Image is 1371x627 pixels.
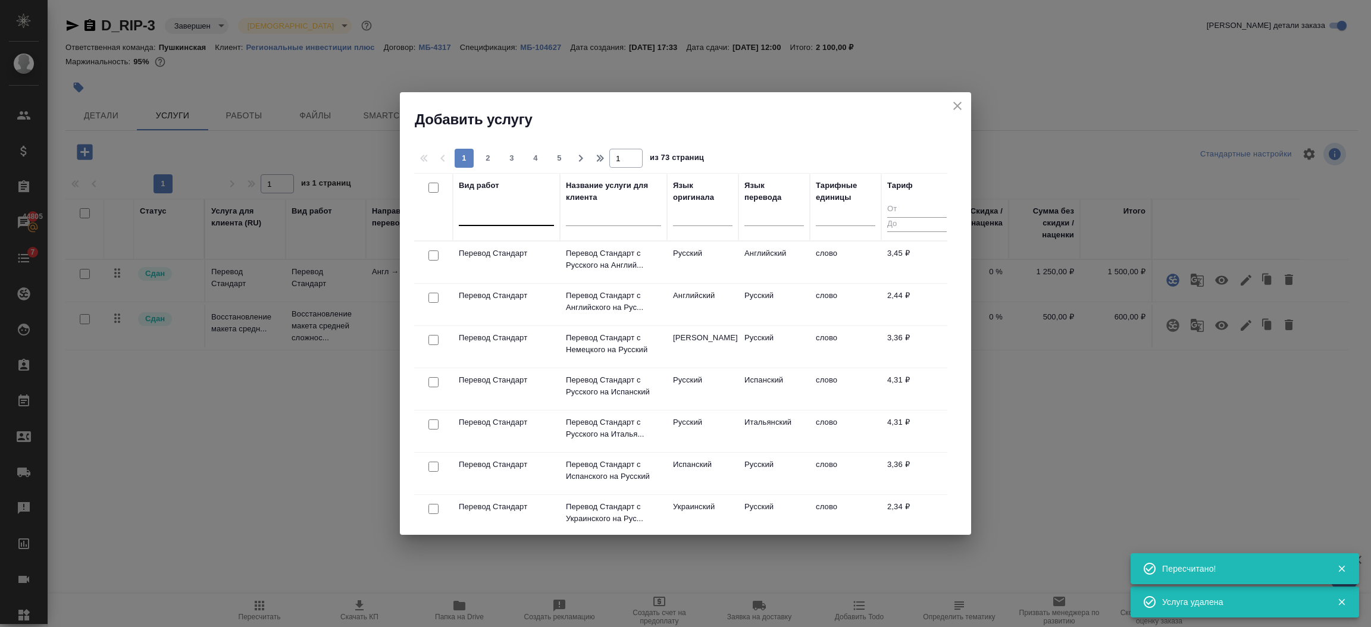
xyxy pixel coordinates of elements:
[1329,563,1354,574] button: Закрыть
[459,247,554,259] p: Перевод Стандарт
[810,495,881,537] td: слово
[810,368,881,410] td: слово
[738,368,810,410] td: Испанский
[673,180,733,203] div: Язык оригинала
[667,242,738,283] td: Русский
[1329,597,1354,607] button: Закрыть
[566,374,661,398] p: Перевод Стандарт с Русского на Испанский
[459,501,554,513] p: Перевод Стандарт
[667,495,738,537] td: Украинский
[949,97,966,115] button: close
[810,410,881,452] td: слово
[502,149,521,168] button: 3
[667,284,738,325] td: Английский
[887,217,947,232] input: До
[550,152,569,164] span: 5
[881,368,953,410] td: 4,31 ₽
[478,149,497,168] button: 2
[881,410,953,452] td: 4,31 ₽
[738,284,810,325] td: Русский
[738,410,810,452] td: Итальянский
[667,326,738,368] td: [PERSON_NAME]
[566,501,661,525] p: Перевод Стандарт с Украинского на Рус...
[415,110,971,129] h2: Добавить услугу
[816,180,875,203] div: Тарифные единицы
[478,152,497,164] span: 2
[566,180,661,203] div: Название услуги для клиента
[502,152,521,164] span: 3
[810,242,881,283] td: слово
[459,459,554,471] p: Перевод Стандарт
[881,284,953,325] td: 2,44 ₽
[459,290,554,302] p: Перевод Стандарт
[566,290,661,313] p: Перевод Стандарт с Английского на Рус...
[459,416,554,428] p: Перевод Стандарт
[459,332,554,344] p: Перевод Стандарт
[810,326,881,368] td: слово
[550,149,569,168] button: 5
[526,152,545,164] span: 4
[650,151,704,168] span: из 73 страниц
[459,374,554,386] p: Перевод Стандарт
[887,202,947,217] input: От
[667,410,738,452] td: Русский
[744,180,804,203] div: Язык перевода
[566,459,661,482] p: Перевод Стандарт с Испанского на Русский
[881,495,953,537] td: 2,34 ₽
[738,453,810,494] td: Русский
[1162,596,1319,608] div: Услуга удалена
[881,242,953,283] td: 3,45 ₽
[881,453,953,494] td: 3,36 ₽
[459,180,499,192] div: Вид работ
[566,332,661,356] p: Перевод Стандарт с Немецкого на Русский
[1162,563,1319,575] div: Пересчитано!
[738,495,810,537] td: Русский
[526,149,545,168] button: 4
[566,247,661,271] p: Перевод Стандарт с Русского на Англий...
[738,242,810,283] td: Английский
[887,180,913,192] div: Тариф
[810,453,881,494] td: слово
[881,326,953,368] td: 3,36 ₽
[810,284,881,325] td: слово
[667,368,738,410] td: Русский
[667,453,738,494] td: Испанский
[566,416,661,440] p: Перевод Стандарт с Русского на Италья...
[738,326,810,368] td: Русский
